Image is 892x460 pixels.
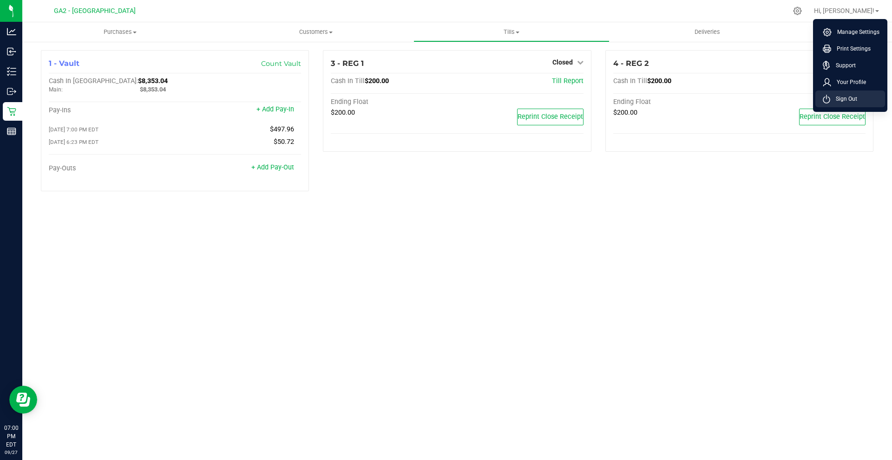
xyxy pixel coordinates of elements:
span: Cash In [GEOGRAPHIC_DATA]: [49,77,138,85]
span: GA2 - [GEOGRAPHIC_DATA] [54,7,136,15]
span: Deliveries [682,28,733,36]
span: $50.72 [274,138,294,146]
inline-svg: Reports [7,127,16,136]
div: Ending Float [331,98,457,106]
p: 09/27 [4,449,18,456]
a: + Add Pay-Out [251,163,294,171]
span: $200.00 [613,109,637,117]
inline-svg: Inventory [7,67,16,76]
inline-svg: Inbound [7,47,16,56]
iframe: Resource center [9,386,37,414]
span: [DATE] 7:00 PM EDT [49,126,98,133]
span: 3 - REG 1 [331,59,364,68]
inline-svg: Analytics [7,27,16,36]
a: Support [823,61,881,70]
span: Reprint Close Receipt [518,113,583,121]
a: Tills [413,22,609,42]
span: [DATE] 6:23 PM EDT [49,139,98,145]
span: 1 - Vault [49,59,79,68]
span: Print Settings [831,44,871,53]
span: Cash In Till [613,77,647,85]
a: Till Report [552,77,584,85]
p: 07:00 PM EDT [4,424,18,449]
a: Customers [218,22,413,42]
inline-svg: Outbound [7,87,16,96]
span: $200.00 [331,109,355,117]
span: Hi, [PERSON_NAME]! [814,7,874,14]
div: Ending Float [613,98,740,106]
button: Reprint Close Receipt [799,109,866,125]
span: $200.00 [365,77,389,85]
div: Pay-Outs [49,164,175,173]
span: $8,353.04 [138,77,168,85]
span: Support [830,61,856,70]
a: Deliveries [610,22,805,42]
span: Reprint Close Receipt [800,113,865,121]
span: Customers [218,28,413,36]
span: Manage Settings [832,27,879,37]
a: Count Vault [261,59,301,68]
span: $8,353.04 [140,86,166,93]
span: Closed [552,58,573,66]
span: Tills [414,28,609,36]
a: + Add Pay-In [256,105,294,113]
li: Sign Out [815,91,885,107]
a: Purchases [22,22,218,42]
inline-svg: Retail [7,107,16,116]
span: Sign Out [830,94,857,104]
span: Main: [49,86,63,93]
div: Pay-Ins [49,106,175,115]
span: Cash In Till [331,77,365,85]
span: 4 - REG 2 [613,59,649,68]
span: $200.00 [647,77,671,85]
span: $497.96 [270,125,294,133]
div: Manage settings [792,6,803,15]
button: Reprint Close Receipt [517,109,584,125]
span: Your Profile [831,78,866,87]
span: Purchases [22,28,218,36]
